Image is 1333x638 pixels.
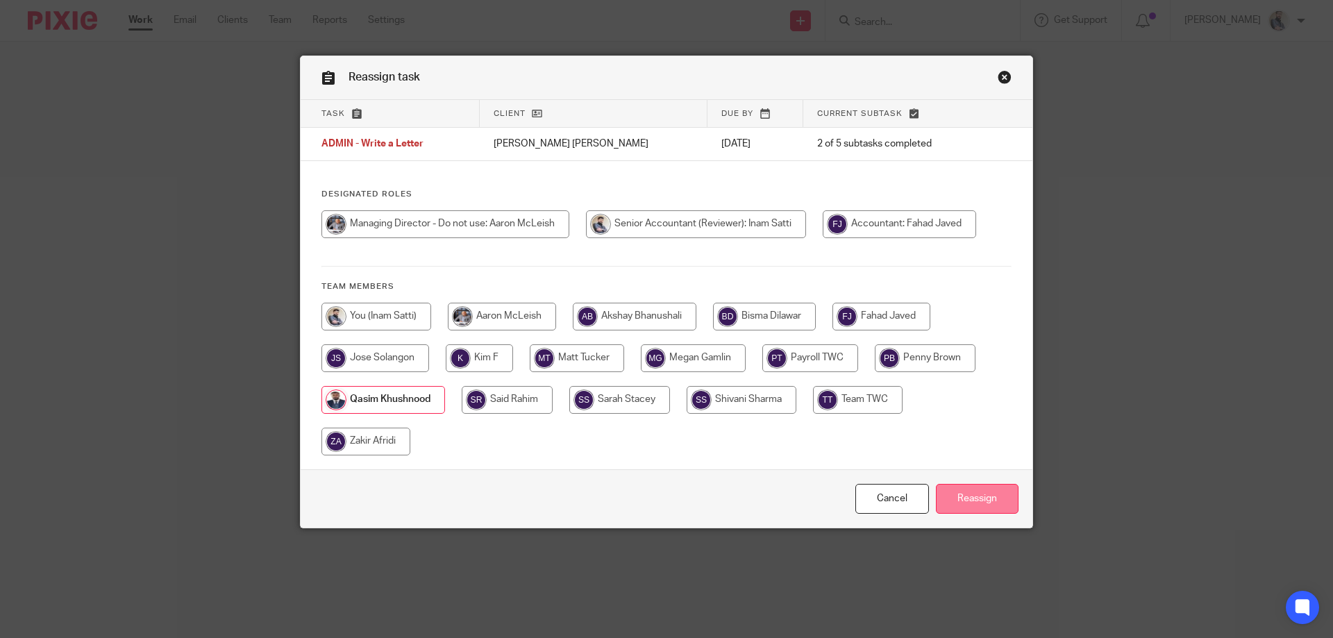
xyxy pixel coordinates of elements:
[321,140,424,149] span: ADMIN - Write a Letter
[321,281,1012,292] h4: Team members
[721,110,753,117] span: Due by
[349,72,420,83] span: Reassign task
[321,189,1012,200] h4: Designated Roles
[998,70,1012,89] a: Close this dialog window
[494,137,694,151] p: [PERSON_NAME] [PERSON_NAME]
[321,110,345,117] span: Task
[803,128,980,161] td: 2 of 5 subtasks completed
[721,137,789,151] p: [DATE]
[817,110,903,117] span: Current subtask
[494,110,526,117] span: Client
[855,484,929,514] a: Close this dialog window
[936,484,1018,514] input: Reassign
